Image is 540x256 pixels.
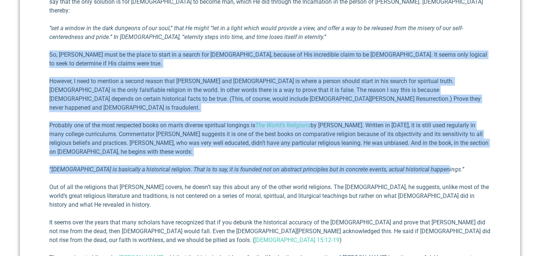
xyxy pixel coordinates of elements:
[49,183,491,209] p: Out of all the religions that [PERSON_NAME] covers, he doesn’t say this about any of the other wo...
[255,122,310,129] a: The World’s Religions
[49,50,491,68] p: So, [PERSON_NAME] must be the place to start in a search for [DEMOGRAPHIC_DATA], because of His i...
[49,166,464,173] em: “[DEMOGRAPHIC_DATA] is basically a historical religion. That is to say, it is founded not on abst...
[49,121,491,156] p: Probably one of the most respected books on man’s diverse spiritual longings is by [PERSON_NAME]....
[266,122,285,129] em: World’s
[287,122,310,129] em: Religions
[255,237,340,243] a: [DEMOGRAPHIC_DATA] 15:12-19
[49,77,491,112] p: However, I need to mention a second reason that [PERSON_NAME] and [DEMOGRAPHIC_DATA] is where a p...
[49,25,463,40] em: “set a window in the dark dungeons of our soul,” that He might “let in a light which would provid...
[255,122,265,129] em: The
[49,218,491,245] p: It seems over the years that many scholars have recognized that if you debunk the historical accu...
